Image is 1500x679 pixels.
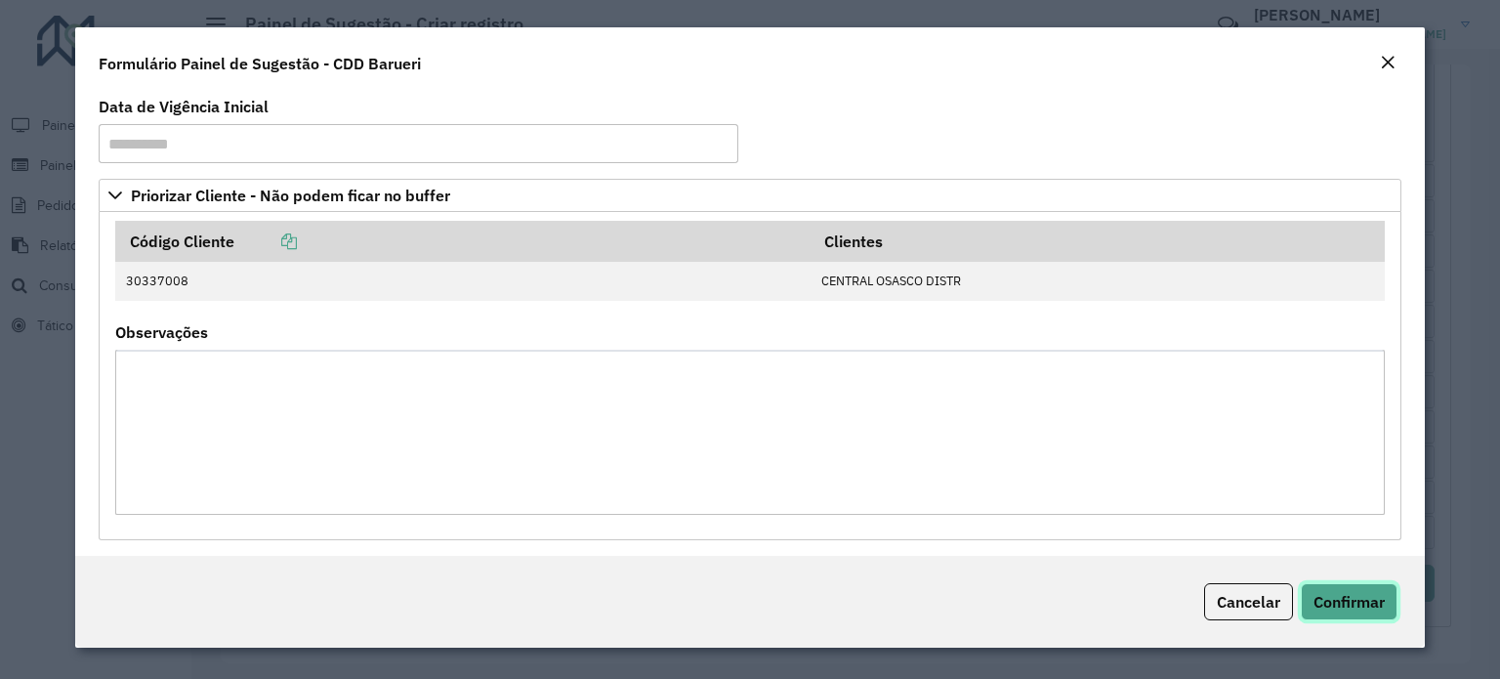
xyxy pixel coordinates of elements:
span: Priorizar Cliente - Não podem ficar no buffer [131,188,450,203]
span: Confirmar [1313,592,1385,612]
button: Confirmar [1301,583,1397,620]
label: Data de Vigência Inicial [99,95,269,118]
div: Priorizar Cliente - Não podem ficar no buffer [99,212,1401,540]
span: Cancelar [1217,592,1280,612]
a: Copiar [234,232,297,251]
th: Clientes [811,221,1384,262]
a: Priorizar Cliente - Não podem ficar no buffer [99,179,1401,212]
label: Observações [115,320,208,344]
th: Código Cliente [115,221,811,262]
td: CENTRAL OSASCO DISTR [811,262,1384,301]
em: Fechar [1380,55,1396,70]
button: Close [1374,51,1401,76]
td: 30337008 [115,262,811,301]
h4: Formulário Painel de Sugestão - CDD Barueri [99,52,421,75]
button: Cancelar [1204,583,1293,620]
